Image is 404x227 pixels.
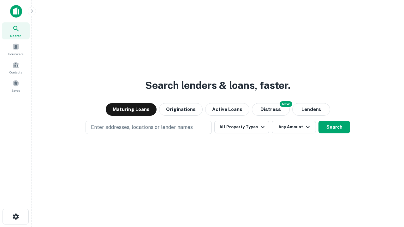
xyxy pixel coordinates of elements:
[372,177,404,207] iframe: Chat Widget
[2,41,30,58] a: Borrowers
[8,51,23,56] span: Borrowers
[159,103,203,116] button: Originations
[292,103,330,116] button: Lenders
[106,103,157,116] button: Maturing Loans
[2,77,30,94] a: Saved
[214,121,269,133] button: All Property Types
[2,22,30,39] a: Search
[205,103,249,116] button: Active Loans
[91,124,193,131] p: Enter addresses, locations or lender names
[2,59,30,76] a: Contacts
[280,101,292,107] div: NEW
[9,70,22,75] span: Contacts
[272,121,316,133] button: Any Amount
[10,33,21,38] span: Search
[10,5,22,18] img: capitalize-icon.png
[145,78,290,93] h3: Search lenders & loans, faster.
[318,121,350,133] button: Search
[252,103,290,116] button: Search distressed loans with lien and other non-mortgage details.
[86,121,212,134] button: Enter addresses, locations or lender names
[11,88,21,93] span: Saved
